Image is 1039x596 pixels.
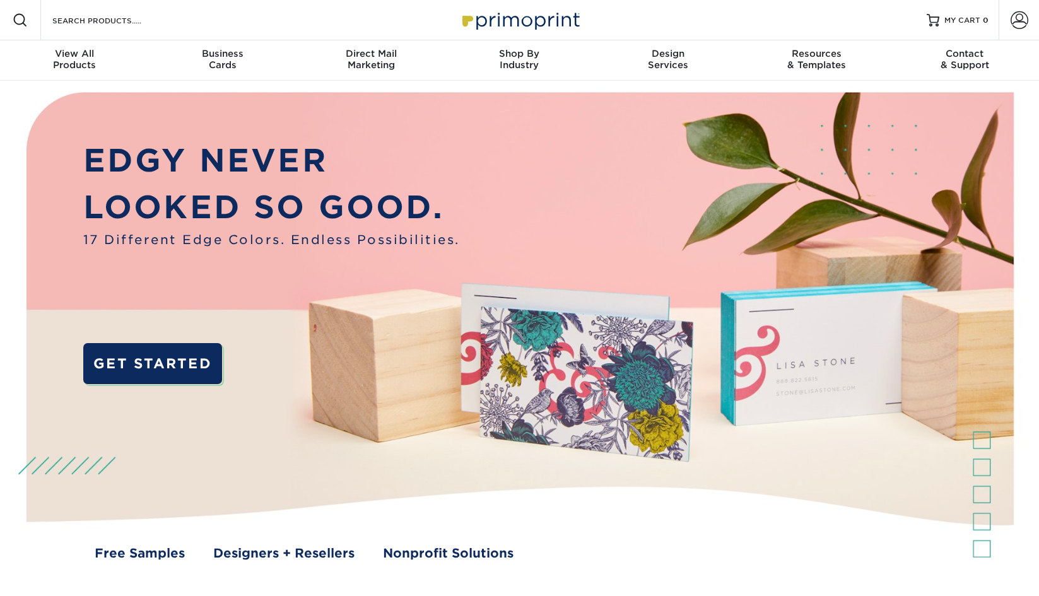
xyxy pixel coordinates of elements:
[742,48,890,59] span: Resources
[95,544,185,563] a: Free Samples
[83,231,460,250] span: 17 Different Edge Colors. Endless Possibilities.
[297,48,445,59] span: Direct Mail
[594,48,742,71] div: Services
[891,48,1039,59] span: Contact
[148,48,296,59] span: Business
[594,40,742,81] a: DesignServices
[891,40,1039,81] a: Contact& Support
[457,6,583,33] img: Primoprint
[944,15,980,26] span: MY CART
[445,48,594,71] div: Industry
[83,343,223,384] a: GET STARTED
[148,40,296,81] a: BusinessCards
[148,48,296,71] div: Cards
[51,13,174,28] input: SEARCH PRODUCTS.....
[83,184,460,231] p: LOOKED SO GOOD.
[83,137,460,184] p: EDGY NEVER
[983,16,989,25] span: 0
[891,48,1039,71] div: & Support
[445,48,594,59] span: Shop By
[383,544,514,563] a: Nonprofit Solutions
[594,48,742,59] span: Design
[297,40,445,81] a: Direct MailMarketing
[297,48,445,71] div: Marketing
[742,48,890,71] div: & Templates
[445,40,594,81] a: Shop ByIndustry
[213,544,355,563] a: Designers + Resellers
[742,40,890,81] a: Resources& Templates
